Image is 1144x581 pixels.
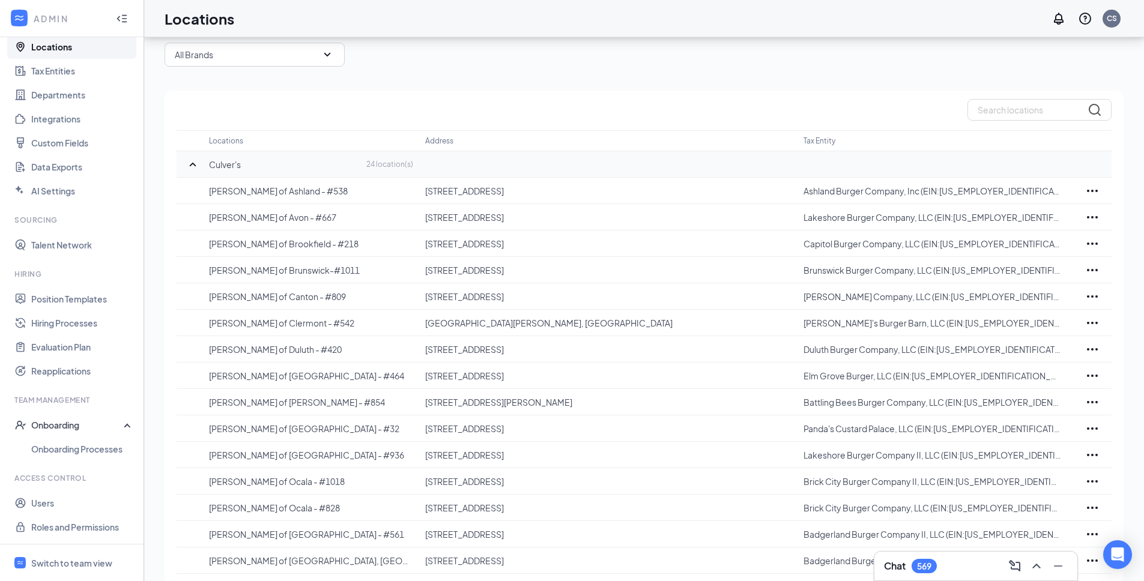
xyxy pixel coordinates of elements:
[31,359,134,383] a: Reapplications
[1085,527,1100,541] svg: Ellipses
[425,343,791,355] p: [STREET_ADDRESS]
[1103,540,1132,569] div: Open Intercom Messenger
[209,238,413,250] p: [PERSON_NAME] of Brookfield - #218
[16,559,24,567] svg: WorkstreamLogo
[209,211,413,223] p: [PERSON_NAME] of Avon - #667
[31,131,134,155] a: Custom Fields
[425,185,791,197] p: [STREET_ADDRESS]
[804,290,1062,303] p: [PERSON_NAME] Company, LLC (EIN:[US_EMPLOYER_IDENTIFICATION_NUMBER])
[1085,236,1100,251] svg: Ellipses
[209,264,413,276] p: [PERSON_NAME] of Brunswick-#1011
[1085,184,1100,198] svg: Ellipses
[31,179,134,203] a: AI Settings
[804,423,1062,435] p: Panda's Custard Palace, LLC (EIN:[US_EMPLOYER_IDENTIFICATION_NUMBER])
[425,396,791,408] p: [STREET_ADDRESS][PERSON_NAME]
[366,159,413,169] p: 24 location(s)
[13,12,25,24] svg: WorkstreamLogo
[1049,556,1068,576] button: Minimize
[1078,11,1092,26] svg: QuestionInfo
[425,528,791,540] p: [STREET_ADDRESS]
[165,8,234,29] h1: Locations
[31,107,134,131] a: Integrations
[1029,559,1044,573] svg: ChevronUp
[1085,316,1100,330] svg: Ellipses
[31,233,134,257] a: Talent Network
[804,396,1062,408] p: Battling Bees Burger Company, LLC (EIN:[US_EMPLOYER_IDENTIFICATION_NUMBER])
[14,395,132,405] div: Team Management
[209,317,413,329] p: [PERSON_NAME] of Clermont - #542
[209,136,243,146] p: Locations
[320,47,334,62] svg: SmallChevronDown
[31,155,134,179] a: Data Exports
[804,264,1062,276] p: Brunswick Burger Company, LLC (EIN:[US_EMPLOYER_IDENTIFICATION_NUMBER])
[1085,369,1100,383] svg: Ellipses
[425,317,791,329] p: [GEOGRAPHIC_DATA][PERSON_NAME], [GEOGRAPHIC_DATA]
[425,238,791,250] p: [STREET_ADDRESS]
[1085,553,1100,568] svg: Ellipses
[209,185,413,197] p: [PERSON_NAME] of Ashland - #538
[209,158,241,170] p: Culver's
[425,502,791,514] p: [STREET_ADDRESS]
[1051,559,1065,573] svg: Minimize
[1052,11,1066,26] svg: Notifications
[884,559,906,573] h3: Chat
[31,335,134,359] a: Evaluation Plan
[186,157,200,172] svg: SmallChevronUp
[917,561,931,571] div: 569
[31,515,134,539] a: Roles and Permissions
[804,211,1062,223] p: Lakeshore Burger Company, LLC (EIN:[US_EMPLOYER_IDENTIFICATION_NUMBER])
[804,475,1062,487] p: Brick City Burger Company II, LLC (EIN:[US_EMPLOYER_IDENTIFICATION_NUMBER])
[1085,474,1100,489] svg: Ellipses
[1085,342,1100,357] svg: Ellipses
[1088,103,1102,117] svg: MagnifyingGlass
[116,13,128,25] svg: Collapse
[1085,448,1100,462] svg: Ellipses
[1027,556,1046,576] button: ChevronUp
[209,555,413,567] p: [PERSON_NAME] of [GEOGRAPHIC_DATA], [GEOGRAPHIC_DATA] - #492
[425,423,791,435] p: [STREET_ADDRESS]
[175,49,213,61] p: All Brands
[209,528,413,540] p: [PERSON_NAME] of [GEOGRAPHIC_DATA] - #561
[31,287,134,311] a: Position Templates
[804,185,1062,197] p: Ashland Burger Company, Inc (EIN:[US_EMPLOYER_IDENTIFICATION_NUMBER])
[804,449,1062,461] p: Lakeshore Burger Company II, LLC (EIN:[US_EMPLOYER_IDENTIFICATION_NUMBER])
[209,502,413,514] p: [PERSON_NAME] of Ocala - #828
[14,269,132,279] div: Hiring
[34,13,105,25] div: ADMIN
[14,215,132,225] div: Sourcing
[1085,263,1100,277] svg: Ellipses
[31,59,134,83] a: Tax Entities
[209,290,413,303] p: [PERSON_NAME] of Canton - #809
[425,211,791,223] p: [STREET_ADDRESS]
[31,419,124,431] div: Onboarding
[209,370,413,382] p: [PERSON_NAME] of [GEOGRAPHIC_DATA] - #464
[804,528,1062,540] p: Badgerland Burger Company II, LLC (EIN:[US_EMPLOYER_IDENTIFICATION_NUMBER])
[1085,501,1100,515] svg: Ellipses
[14,473,132,483] div: Access control
[804,555,1062,567] p: Badgerland Burger Company, LLC. (EIN:[US_EMPLOYER_IDENTIFICATION_NUMBER])
[425,264,791,276] p: [STREET_ADDRESS]
[804,136,835,146] p: Tax Entity
[1107,13,1117,23] div: CS
[31,83,134,107] a: Departments
[804,317,1062,329] p: [PERSON_NAME]'s Burger Barn, LLC (EIN:[US_EMPLOYER_IDENTIFICATION_NUMBER])
[209,475,413,487] p: [PERSON_NAME] of Ocala - #1018
[31,311,134,335] a: Hiring Processes
[1085,421,1100,436] svg: Ellipses
[1005,556,1024,576] button: ComposeMessage
[1008,559,1022,573] svg: ComposeMessage
[804,238,1062,250] p: Capitol Burger Company, LLC (EIN:[US_EMPLOYER_IDENTIFICATION_NUMBER])
[31,491,134,515] a: Users
[425,370,791,382] p: [STREET_ADDRESS]
[209,396,413,408] p: [PERSON_NAME] of [PERSON_NAME] - #854
[425,136,453,146] p: Address
[31,35,134,59] a: Locations
[804,343,1062,355] p: Duluth Burger Company, LLC (EIN:[US_EMPLOYER_IDENTIFICATION_NUMBER])
[209,449,413,461] p: [PERSON_NAME] of [GEOGRAPHIC_DATA] - #936
[425,290,791,303] p: [STREET_ADDRESS]
[804,502,1062,514] p: Brick City Burger Company, LLC (EIN:[US_EMPLOYER_IDENTIFICATION_NUMBER])
[1085,395,1100,409] svg: Ellipses
[425,449,791,461] p: [STREET_ADDRESS]
[425,475,791,487] p: [STREET_ADDRESS]
[31,437,134,461] a: Onboarding Processes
